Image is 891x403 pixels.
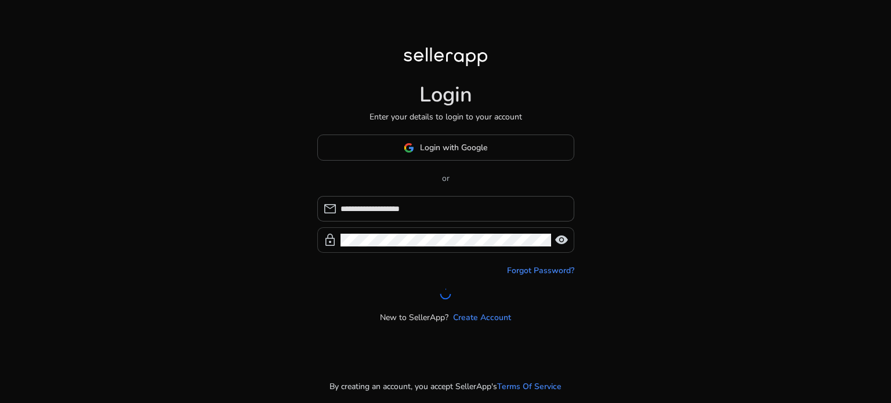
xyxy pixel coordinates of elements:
[370,111,522,123] p: Enter your details to login to your account
[453,311,511,324] a: Create Account
[404,143,414,153] img: google-logo.svg
[507,264,574,277] a: Forgot Password?
[419,82,472,107] h1: Login
[317,135,574,161] button: Login with Google
[497,380,562,393] a: Terms Of Service
[323,233,337,247] span: lock
[555,233,568,247] span: visibility
[323,202,337,216] span: mail
[420,141,487,154] span: Login with Google
[380,311,448,324] p: New to SellerApp?
[317,172,574,184] p: or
